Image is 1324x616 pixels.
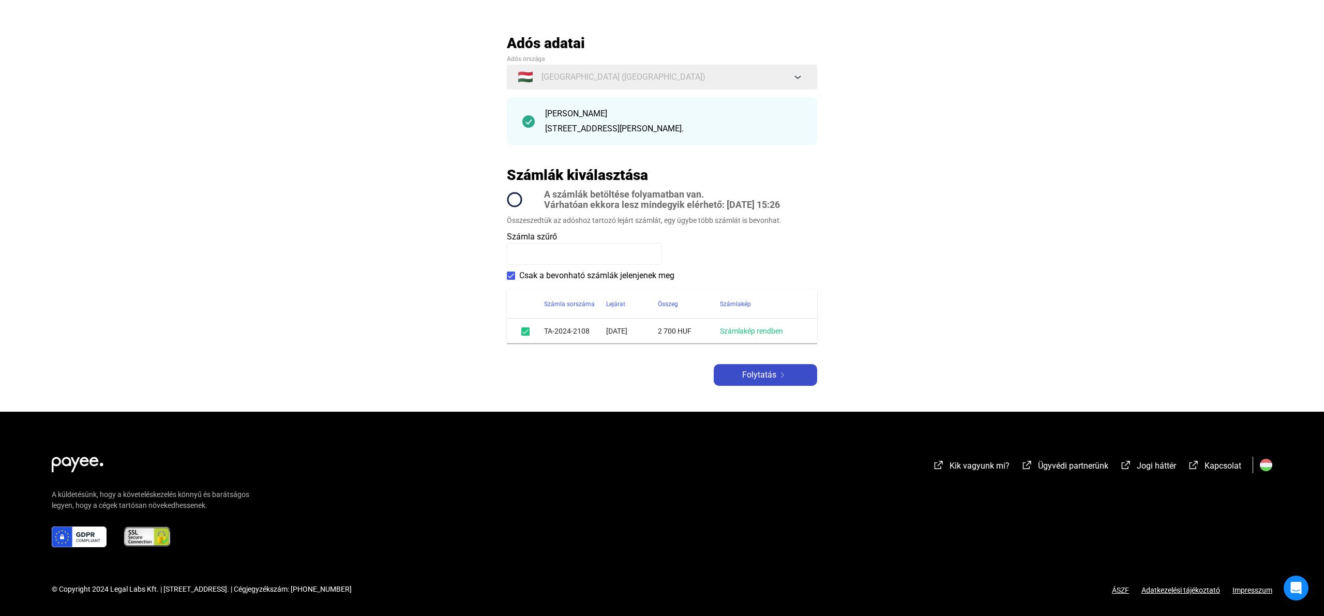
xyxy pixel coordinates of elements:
[1232,586,1272,594] a: Impresszum
[720,298,751,310] div: Számlakép
[1260,459,1272,471] img: HU.svg
[1129,586,1232,594] a: Adatkezelési tájékoztató
[714,364,817,386] button: Folytatásarrow-right-white
[658,319,720,343] td: 2 700 HUF
[776,372,789,378] img: arrow-right-white
[123,527,171,547] img: ssl
[544,189,780,200] span: A számlák betöltése folyamatban van.
[544,298,606,310] div: Számla sorszáma
[720,327,783,335] a: Számlakép rendben
[519,269,674,282] span: Csak a bevonható számlák jelenjenek meg
[606,319,658,343] td: [DATE]
[1021,460,1033,470] img: external-link-white
[606,298,625,310] div: Lejárat
[658,298,720,310] div: Összeg
[544,319,606,343] td: TA-2024-2108
[658,298,678,310] div: Összeg
[932,460,945,470] img: external-link-white
[507,166,648,184] h2: Számlák kiválasztása
[545,108,802,120] div: [PERSON_NAME]
[932,462,1010,472] a: external-link-whiteKik vagyunk mi?
[52,584,352,595] div: © Copyright 2024 Legal Labs Kft. | [STREET_ADDRESS]. | Cégjegyzékszám: [PHONE_NUMBER]
[507,232,557,242] span: Számla szűrő
[1038,461,1108,471] span: Ügyvédi partnerünk
[1284,576,1308,600] div: Open Intercom Messenger
[52,451,103,472] img: white-payee-white-dot.svg
[1021,462,1108,472] a: external-link-whiteÜgyvédi partnerünk
[1120,462,1176,472] a: external-link-whiteJogi háttér
[518,71,533,83] span: 🇭🇺
[742,369,776,381] span: Folytatás
[1120,460,1132,470] img: external-link-white
[1187,462,1241,472] a: external-link-whiteKapcsolat
[606,298,658,310] div: Lejárat
[507,65,817,89] button: 🇭🇺[GEOGRAPHIC_DATA] ([GEOGRAPHIC_DATA])
[507,215,817,226] div: Összeszedtük az adóshoz tartozó lejárt számlát, egy ügybe több számlát is bevonhat.
[950,461,1010,471] span: Kik vagyunk mi?
[507,34,817,52] h2: Adós adatai
[52,527,107,547] img: gdpr
[544,298,595,310] div: Számla sorszáma
[507,55,545,63] span: Adós országa
[1112,586,1129,594] a: ÁSZF
[544,200,780,210] span: Várhatóan ekkora lesz mindegyik elérhető: [DATE] 15:26
[545,123,802,135] div: [STREET_ADDRESS][PERSON_NAME].
[1205,461,1241,471] span: Kapcsolat
[1137,461,1176,471] span: Jogi háttér
[522,115,535,128] img: checkmark-darker-green-circle
[1187,460,1200,470] img: external-link-white
[541,71,705,83] span: [GEOGRAPHIC_DATA] ([GEOGRAPHIC_DATA])
[720,298,805,310] div: Számlakép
